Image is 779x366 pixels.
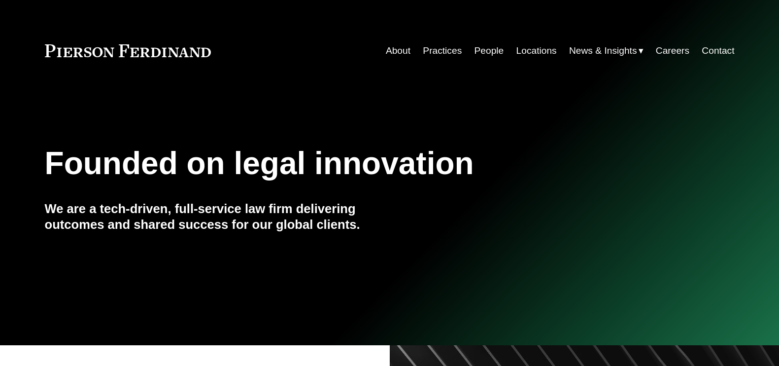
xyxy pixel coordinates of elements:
h4: We are a tech-driven, full-service law firm delivering outcomes and shared success for our global... [45,201,390,233]
a: People [474,41,504,60]
a: Locations [516,41,557,60]
span: News & Insights [569,42,637,60]
a: Careers [656,41,689,60]
a: folder dropdown [569,41,644,60]
a: Contact [702,41,734,60]
a: About [386,41,410,60]
h1: Founded on legal innovation [45,146,620,182]
a: Practices [423,41,462,60]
